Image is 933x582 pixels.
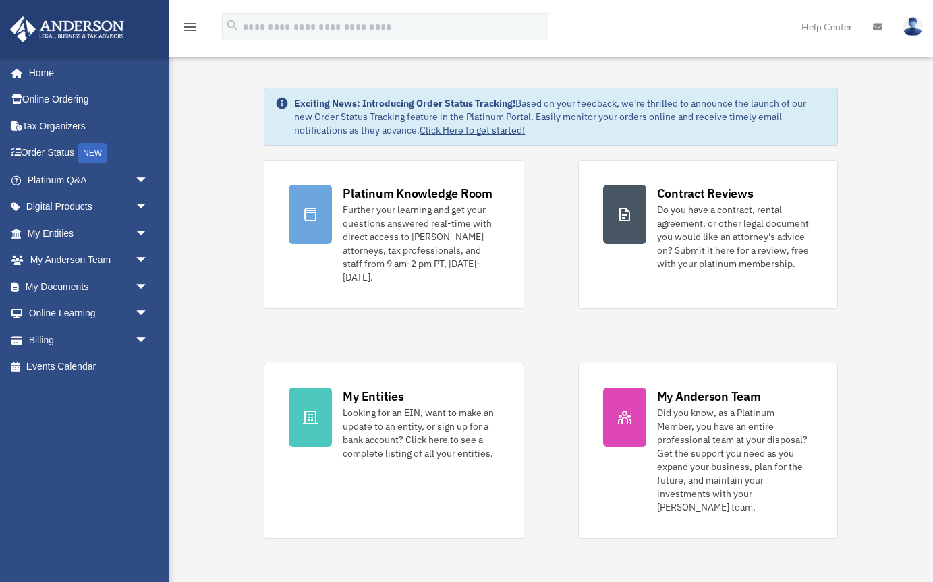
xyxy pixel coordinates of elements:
[9,59,162,86] a: Home
[294,96,826,137] div: Based on your feedback, we're thrilled to announce the launch of our new Order Status Tracking fe...
[9,220,169,247] a: My Entitiesarrow_drop_down
[135,273,162,301] span: arrow_drop_down
[420,124,525,136] a: Click Here to get started!
[657,388,761,405] div: My Anderson Team
[578,363,838,539] a: My Anderson Team Did you know, as a Platinum Member, you have an entire professional team at your...
[9,273,169,300] a: My Documentsarrow_drop_down
[9,113,169,140] a: Tax Organizers
[9,353,169,380] a: Events Calendar
[9,140,169,167] a: Order StatusNEW
[343,185,492,202] div: Platinum Knowledge Room
[9,247,169,274] a: My Anderson Teamarrow_drop_down
[903,17,923,36] img: User Pic
[78,143,107,163] div: NEW
[657,185,754,202] div: Contract Reviews
[343,388,403,405] div: My Entities
[9,194,169,221] a: Digital Productsarrow_drop_down
[182,19,198,35] i: menu
[343,203,499,284] div: Further your learning and get your questions answered real-time with direct access to [PERSON_NAM...
[578,160,838,309] a: Contract Reviews Do you have a contract, rental agreement, or other legal document you would like...
[135,194,162,221] span: arrow_drop_down
[343,406,499,460] div: Looking for an EIN, want to make an update to an entity, or sign up for a bank account? Click her...
[225,18,240,33] i: search
[657,203,813,270] div: Do you have a contract, rental agreement, or other legal document you would like an attorney's ad...
[9,326,169,353] a: Billingarrow_drop_down
[657,406,813,514] div: Did you know, as a Platinum Member, you have an entire professional team at your disposal? Get th...
[264,160,524,309] a: Platinum Knowledge Room Further your learning and get your questions answered real-time with dire...
[6,16,128,42] img: Anderson Advisors Platinum Portal
[9,86,169,113] a: Online Ordering
[9,167,169,194] a: Platinum Q&Aarrow_drop_down
[135,300,162,328] span: arrow_drop_down
[135,247,162,274] span: arrow_drop_down
[294,97,515,109] strong: Exciting News: Introducing Order Status Tracking!
[182,24,198,35] a: menu
[264,363,524,539] a: My Entities Looking for an EIN, want to make an update to an entity, or sign up for a bank accoun...
[135,220,162,248] span: arrow_drop_down
[9,300,169,327] a: Online Learningarrow_drop_down
[135,167,162,194] span: arrow_drop_down
[135,326,162,354] span: arrow_drop_down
